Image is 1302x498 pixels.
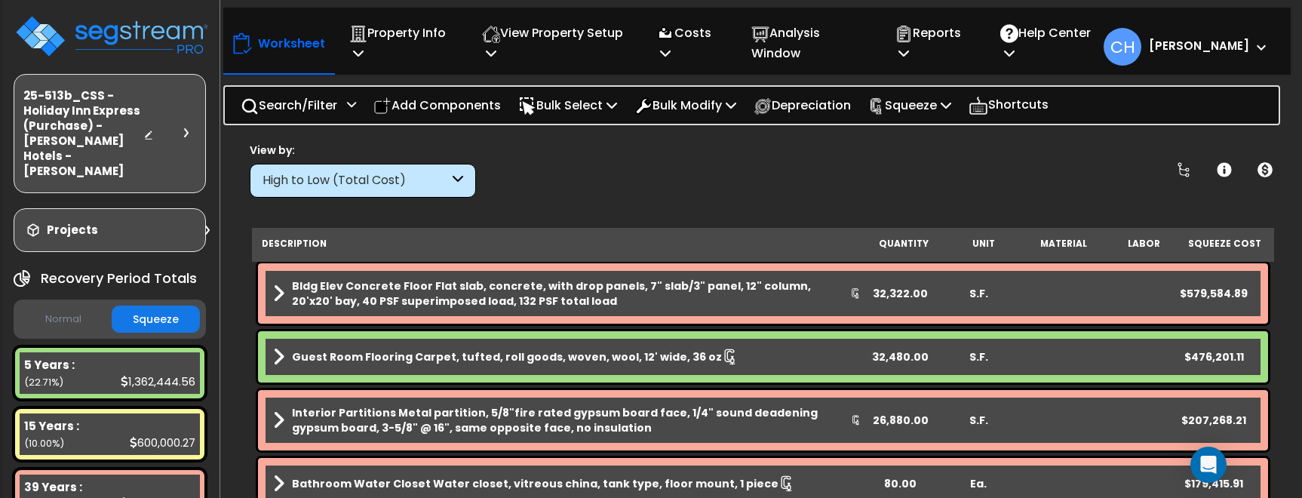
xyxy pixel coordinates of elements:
[292,278,850,309] b: Bldg Elev Concrete Floor Flat slab, concrete, with drop panels, 7" slab/3" panel, 12" column, 20'...
[14,14,210,59] img: logo_pro_r.png
[24,418,79,434] b: 15 Years :
[972,238,995,250] small: Unit
[939,349,1018,364] div: S.F.
[24,357,75,373] b: 5 Years :
[130,435,195,450] div: 600,000.27
[41,271,197,286] h4: Recovery Period Totals
[273,473,861,494] a: Assembly Title
[258,33,325,54] p: Worksheet
[518,95,617,115] p: Bulk Select
[292,349,722,364] b: Guest Room Flooring Carpet, tufted, roll goods, woven, wool, 12' wide, 36 oz
[241,95,337,115] p: Search/Filter
[24,376,63,389] small: 22.707409333333334%
[861,413,939,428] div: 26,880.00
[47,223,98,238] h3: Projects
[960,87,1057,124] div: Shortcuts
[23,88,143,179] h3: 25-513b_CSS - Holiday Inn Express (Purchase) - [PERSON_NAME] Hotels - [PERSON_NAME]
[262,238,327,250] small: Description
[969,94,1049,116] p: Shortcuts
[879,238,929,250] small: Quantity
[1104,28,1141,66] span: CH
[250,143,476,158] div: View by:
[273,405,861,435] a: Assembly Title
[745,88,859,123] div: Depreciation
[868,95,951,115] p: Squeeze
[1175,476,1253,491] div: $179,415.91
[861,286,939,301] div: 32,322.00
[939,286,1018,301] div: S.F.
[365,88,509,123] div: Add Components
[1188,238,1261,250] small: Squeeze Cost
[1128,238,1160,250] small: Labor
[20,306,108,333] button: Normal
[373,95,501,115] p: Add Components
[24,437,64,450] small: 10.0000045%
[861,476,939,491] div: 80.00
[861,349,939,364] div: 32,480.00
[1000,23,1095,63] p: Help Center
[112,306,200,333] button: Squeeze
[273,346,861,367] a: Assembly Title
[1175,286,1253,301] div: $579,584.89
[349,23,450,63] p: Property Info
[121,373,195,389] div: 1,362,444.56
[482,23,624,63] p: View Property Setup
[939,476,1018,491] div: Ea.
[939,413,1018,428] div: S.F.
[292,405,851,435] b: Interior Partitions Metal partition, 5/8"fire rated gypsum board face, 1/4" sound deadening gypsu...
[1175,349,1253,364] div: $476,201.11
[895,23,968,63] p: Reports
[24,479,82,495] b: 39 Years :
[1040,238,1087,250] small: Material
[1175,413,1253,428] div: $207,268.21
[263,172,449,189] div: High to Low (Total Cost)
[1149,38,1249,54] b: [PERSON_NAME]
[292,476,778,491] b: Bathroom Water Closet Water closet, vitreous china, tank type, floor mount, 1 piece
[273,278,861,309] a: Assembly Title
[634,95,736,115] p: Bulk Modify
[751,23,862,63] p: Analysis Window
[1190,447,1227,483] div: Open Intercom Messenger
[656,23,719,63] p: Costs
[754,95,851,115] p: Depreciation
